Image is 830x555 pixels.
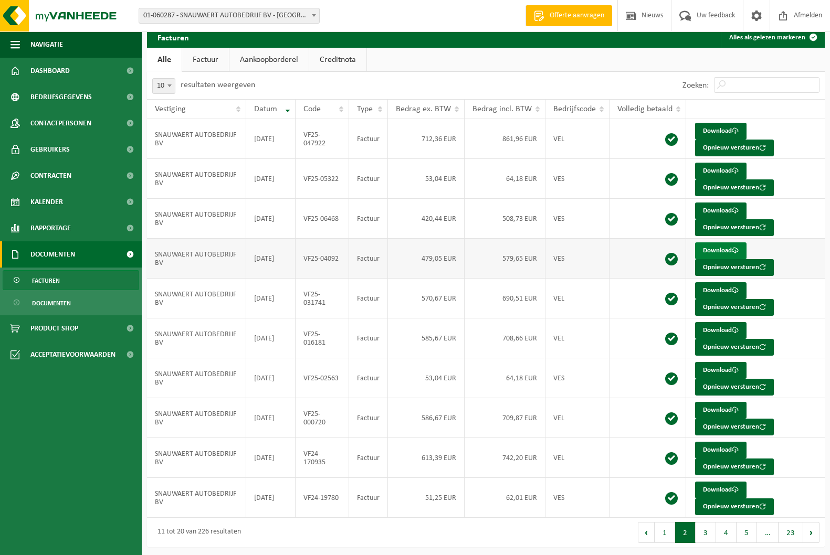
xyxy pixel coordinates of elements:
[388,119,465,159] td: 712,36 EUR
[779,522,803,543] button: 23
[147,478,246,518] td: SNAUWAERT AUTOBEDRIJF BV
[30,31,63,58] span: Navigatie
[545,478,610,518] td: VES
[229,48,309,72] a: Aankoopborderel
[545,159,610,199] td: VES
[695,402,747,419] a: Download
[803,522,820,543] button: Next
[30,241,75,268] span: Documenten
[349,318,388,358] td: Factuur
[246,398,296,438] td: [DATE]
[553,105,596,113] span: Bedrijfscode
[181,81,255,89] label: resultaten weergeven
[695,379,774,396] button: Opnieuw versturen
[545,398,610,438] td: VEL
[695,179,774,196] button: Opnieuw versturen
[152,78,175,94] span: 10
[147,279,246,318] td: SNAUWAERT AUTOBEDRIJF BV
[349,119,388,159] td: Factuur
[147,318,246,358] td: SNAUWAERT AUTOBEDRIJF BV
[638,522,655,543] button: Previous
[30,215,71,241] span: Rapportage
[349,398,388,438] td: Factuur
[465,478,545,518] td: 62,01 EUR
[296,478,349,518] td: VF24-19780
[388,199,465,239] td: 420,44 EUR
[545,199,610,239] td: VES
[296,119,349,159] td: VF25-047922
[147,48,182,72] a: Alle
[139,8,319,23] span: 01-060287 - SNAUWAERT AUTOBEDRIJF BV - BRUGGE
[695,123,747,140] a: Download
[30,163,71,189] span: Contracten
[147,27,199,47] h2: Facturen
[737,522,757,543] button: 5
[349,159,388,199] td: Factuur
[472,105,532,113] span: Bedrag incl. BTW
[349,279,388,318] td: Factuur
[147,199,246,239] td: SNAUWAERT AUTOBEDRIJF BV
[465,279,545,318] td: 690,51 EUR
[465,239,545,279] td: 579,65 EUR
[30,136,70,163] span: Gebruikers
[246,438,296,478] td: [DATE]
[695,419,774,435] button: Opnieuw versturen
[309,48,366,72] a: Creditnota
[695,458,774,475] button: Opnieuw versturen
[139,8,320,24] span: 01-060287 - SNAUWAERT AUTOBEDRIJF BV - BRUGGE
[465,199,545,239] td: 508,73 EUR
[296,438,349,478] td: VF24-170935
[465,318,545,358] td: 708,66 EUR
[655,522,675,543] button: 1
[465,438,545,478] td: 742,20 EUR
[147,438,246,478] td: SNAUWAERT AUTOBEDRIJF BV
[147,119,246,159] td: SNAUWAERT AUTOBEDRIJF BV
[32,293,71,313] span: Documenten
[695,282,747,299] a: Download
[357,105,373,113] span: Type
[545,239,610,279] td: VES
[675,522,696,543] button: 2
[246,318,296,358] td: [DATE]
[147,398,246,438] td: SNAUWAERT AUTOBEDRIJF BV
[388,279,465,318] td: 570,67 EUR
[296,199,349,239] td: VF25-06468
[30,189,63,215] span: Kalender
[246,199,296,239] td: [DATE]
[152,523,241,542] div: 11 tot 20 van 226 resultaten
[254,105,277,113] span: Datum
[246,478,296,518] td: [DATE]
[545,279,610,318] td: VEL
[545,318,610,358] td: VEL
[296,318,349,358] td: VF25-016181
[303,105,321,113] span: Code
[30,58,70,84] span: Dashboard
[757,522,779,543] span: …
[721,27,824,48] button: Alles als gelezen markeren
[388,358,465,398] td: 53,04 EUR
[465,398,545,438] td: 709,87 EUR
[396,105,451,113] span: Bedrag ex. BTW
[296,159,349,199] td: VF25-05322
[716,522,737,543] button: 4
[147,159,246,199] td: SNAUWAERT AUTOBEDRIJF BV
[349,358,388,398] td: Factuur
[147,358,246,398] td: SNAUWAERT AUTOBEDRIJF BV
[30,315,78,341] span: Product Shop
[246,279,296,318] td: [DATE]
[695,140,774,156] button: Opnieuw versturen
[545,358,610,398] td: VES
[388,398,465,438] td: 586,67 EUR
[296,358,349,398] td: VF25-02563
[547,10,607,21] span: Offerte aanvragen
[695,339,774,356] button: Opnieuw versturen
[695,362,747,379] a: Download
[3,270,139,290] a: Facturen
[246,358,296,398] td: [DATE]
[617,105,673,113] span: Volledig betaald
[695,163,747,179] a: Download
[388,478,465,518] td: 51,25 EUR
[465,159,545,199] td: 64,18 EUR
[695,259,774,276] button: Opnieuw versturen
[545,119,610,159] td: VEL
